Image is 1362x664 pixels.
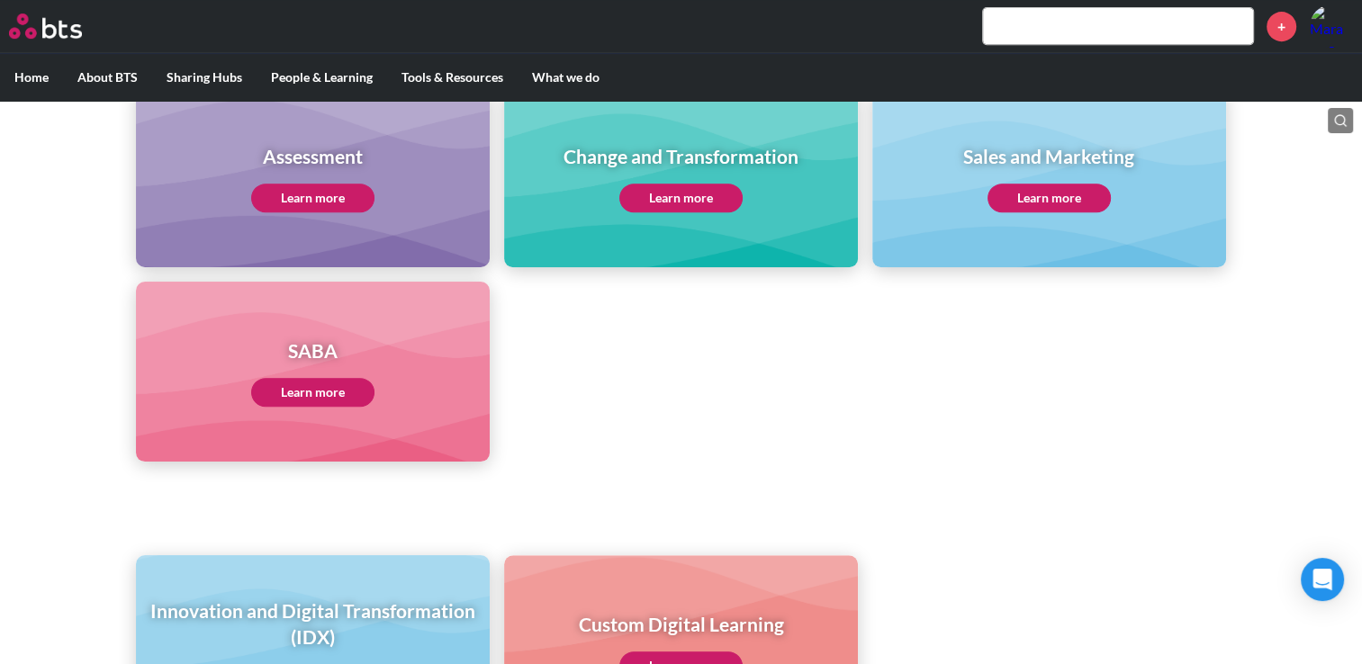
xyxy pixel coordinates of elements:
a: + [1267,12,1296,41]
h1: Assessment [251,143,374,169]
label: People & Learning [257,54,387,101]
a: Learn more [619,184,743,212]
a: Go home [9,13,115,39]
a: Learn more [251,184,374,212]
label: Tools & Resources [387,54,518,101]
img: BTS Logo [9,13,82,39]
a: Profile [1310,4,1353,48]
label: About BTS [63,54,152,101]
h1: Innovation and Digital Transformation (IDX) [149,597,477,651]
a: Learn more [251,378,374,407]
img: Mara Georgopoulou [1310,4,1353,48]
div: Open Intercom Messenger [1301,558,1344,601]
h1: Custom Digital Learning [578,611,783,637]
h1: Sales and Marketing [963,143,1134,169]
h1: Change and Transformation [564,143,798,169]
a: Learn more [988,184,1111,212]
h1: SABA [251,337,374,363]
label: What we do [518,54,614,101]
label: Sharing Hubs [152,54,257,101]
